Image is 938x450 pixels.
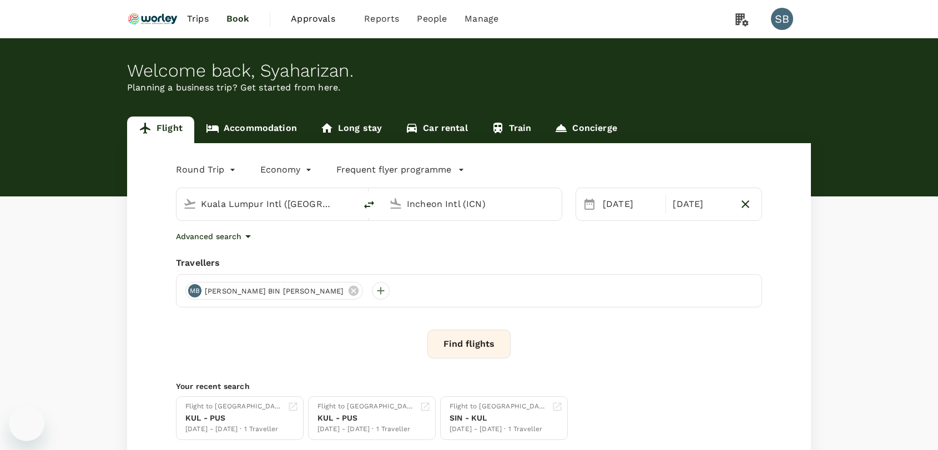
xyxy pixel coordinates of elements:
[260,161,314,179] div: Economy
[554,203,556,205] button: Open
[185,401,283,412] div: Flight to [GEOGRAPHIC_DATA]
[185,282,363,300] div: MB[PERSON_NAME] BIN [PERSON_NAME]
[356,191,382,218] button: delete
[317,424,415,435] div: [DATE] - [DATE] · 1 Traveller
[317,401,415,412] div: Flight to [GEOGRAPHIC_DATA]
[336,163,451,176] p: Frequent flyer programme
[226,12,250,26] span: Book
[465,12,498,26] span: Manage
[201,195,332,213] input: Depart from
[176,230,255,243] button: Advanced search
[417,12,447,26] span: People
[317,412,415,424] div: KUL - PUS
[480,117,543,143] a: Train
[198,286,351,297] span: [PERSON_NAME] BIN [PERSON_NAME]
[336,163,465,176] button: Frequent flyer programme
[309,117,394,143] a: Long stay
[291,12,346,26] span: Approvals
[176,381,762,392] p: Your recent search
[176,231,241,242] p: Advanced search
[771,8,793,30] div: SB
[127,7,178,31] img: Ranhill Worley Sdn Bhd
[450,412,547,424] div: SIN - KUL
[185,412,283,424] div: KUL - PUS
[394,117,480,143] a: Car rental
[364,12,399,26] span: Reports
[407,195,538,213] input: Going to
[187,12,209,26] span: Trips
[127,117,194,143] a: Flight
[598,193,663,215] div: [DATE]
[348,203,350,205] button: Open
[543,117,628,143] a: Concierge
[450,424,547,435] div: [DATE] - [DATE] · 1 Traveller
[127,60,811,81] div: Welcome back , Syaharizan .
[185,424,283,435] div: [DATE] - [DATE] · 1 Traveller
[450,401,547,412] div: Flight to [GEOGRAPHIC_DATA]
[9,406,44,441] iframe: Button to launch messaging window
[427,330,511,358] button: Find flights
[176,256,762,270] div: Travellers
[188,284,201,297] div: MB
[176,161,238,179] div: Round Trip
[194,117,309,143] a: Accommodation
[127,81,811,94] p: Planning a business trip? Get started from here.
[668,193,733,215] div: [DATE]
